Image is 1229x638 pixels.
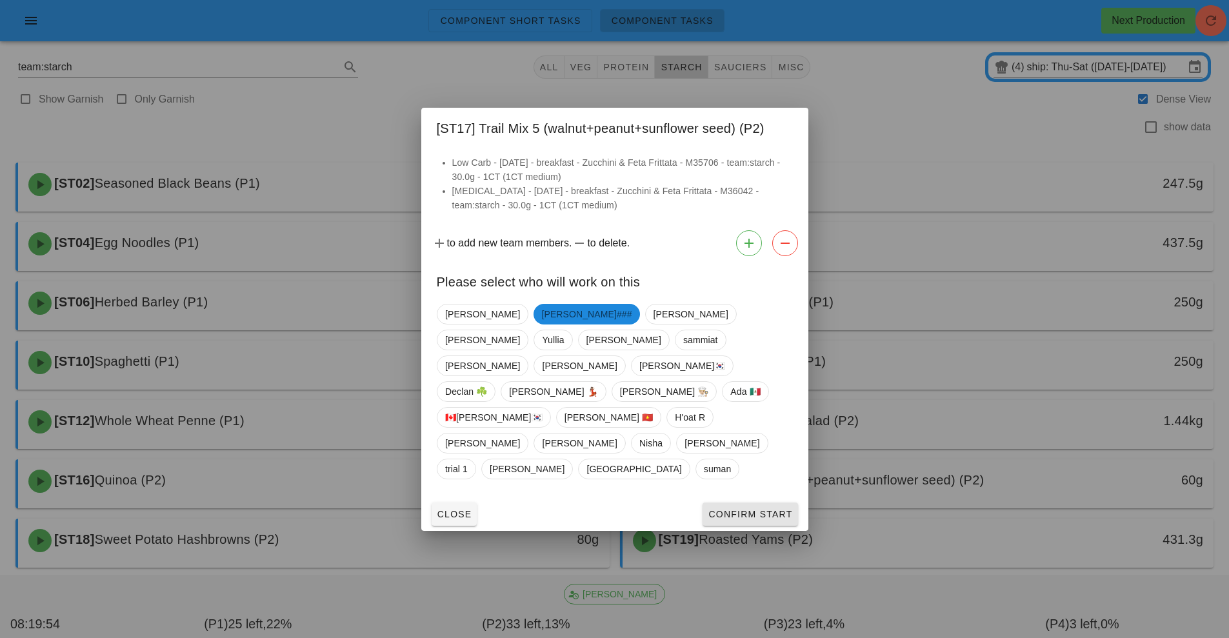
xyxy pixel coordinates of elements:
span: Nisha [639,434,662,453]
span: suman [703,459,731,479]
span: [PERSON_NAME] [489,459,564,479]
span: [PERSON_NAME] [684,434,759,453]
span: Yullia [542,330,564,350]
span: [PERSON_NAME] [542,434,617,453]
span: Declan ☘️ [445,382,487,401]
span: [PERSON_NAME] [445,434,520,453]
span: H'oat R [675,408,705,427]
span: Close [437,509,472,519]
span: [PERSON_NAME] 💃🏽 [509,382,598,401]
span: [PERSON_NAME] 👨🏼‍🍳 [619,382,708,401]
span: sammiat [683,330,717,350]
span: [PERSON_NAME] [445,330,520,350]
div: to add new team members. to delete. [421,225,808,261]
button: Confirm Start [703,503,797,526]
span: [PERSON_NAME] 🇻🇳 [564,408,653,427]
span: Ada 🇲🇽 [730,382,760,401]
span: Confirm Start [708,509,792,519]
div: [ST17] Trail Mix 5 (walnut+peanut+sunflower seed) (P2) [421,108,808,145]
span: [PERSON_NAME] [445,304,520,324]
span: [PERSON_NAME] [542,356,617,375]
span: trial 1 [445,459,468,479]
div: Please select who will work on this [421,261,808,299]
span: [PERSON_NAME]### [541,304,632,324]
li: Low Carb - [DATE] - breakfast - Zucchini & Feta Frittata - M35706 - team:starch - 30.0g - 1CT (1C... [452,155,793,184]
span: [PERSON_NAME]🇰🇷 [639,356,725,375]
li: [MEDICAL_DATA] - [DATE] - breakfast - Zucchini & Feta Frittata - M36042 - team:starch - 30.0g - 1... [452,184,793,212]
span: [PERSON_NAME] [653,304,728,324]
span: [PERSON_NAME] [586,330,661,350]
button: Close [432,503,477,526]
span: [GEOGRAPHIC_DATA] [586,459,681,479]
span: 🇨🇦[PERSON_NAME]🇰🇷 [445,408,543,427]
span: [PERSON_NAME] [445,356,520,375]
